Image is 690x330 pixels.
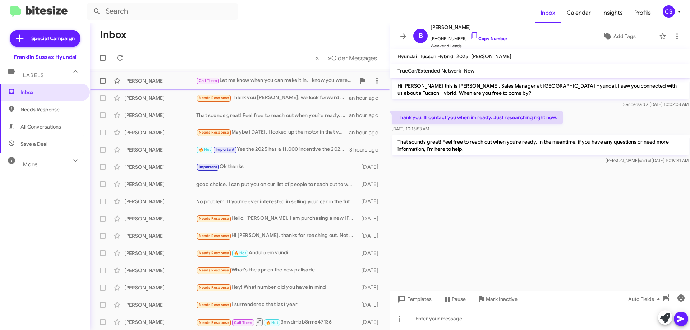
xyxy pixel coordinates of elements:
[124,94,196,102] div: [PERSON_NAME]
[657,5,682,18] button: CS
[234,320,253,325] span: Call Them
[196,112,349,119] div: That sounds great! Feel free to reach out when you’re ready. In the meantime, if you have any que...
[397,68,461,74] span: TrueCar/Extended Network
[639,158,652,163] span: said at
[358,232,384,240] div: [DATE]
[349,94,384,102] div: an hour ago
[582,30,655,43] button: Add Tags
[124,129,196,136] div: [PERSON_NAME]
[199,147,211,152] span: 🔥 Hot
[199,268,229,273] span: Needs Response
[315,54,319,62] span: «
[20,89,82,96] span: Inbox
[358,163,384,171] div: [DATE]
[392,79,689,99] p: Hi [PERSON_NAME] this is [PERSON_NAME], Sales Manager at [GEOGRAPHIC_DATA] Hyundai. I saw you con...
[623,102,689,107] span: Sender [DATE] 10:02:08 AM
[331,54,377,62] span: Older Messages
[10,30,80,47] a: Special Campaign
[358,215,384,222] div: [DATE]
[100,29,126,41] h1: Inbox
[199,285,229,290] span: Needs Response
[124,319,196,326] div: [PERSON_NAME]
[124,146,196,153] div: [PERSON_NAME]
[234,251,246,255] span: 🔥 Hot
[199,130,229,135] span: Needs Response
[622,293,668,306] button: Auto Fields
[124,267,196,274] div: [PERSON_NAME]
[431,42,507,50] span: Weekend Leads
[471,293,523,306] button: Mark Inactive
[124,215,196,222] div: [PERSON_NAME]
[20,140,47,148] span: Save a Deal
[20,106,82,113] span: Needs Response
[323,51,381,65] button: Next
[358,301,384,308] div: [DATE]
[629,3,657,23] a: Profile
[199,320,229,325] span: Needs Response
[597,3,629,23] a: Insights
[470,36,507,41] a: Copy Number
[431,23,507,32] span: [PERSON_NAME]
[628,293,663,306] span: Auto Fields
[397,53,417,60] span: Hyundai
[196,94,349,102] div: Thank you [PERSON_NAME], we look forward to meeting you
[23,161,38,168] span: More
[199,233,229,238] span: Needs Response
[606,158,689,163] span: [PERSON_NAME] [DATE] 10:19:41 AM
[535,3,561,23] a: Inbox
[196,76,355,85] div: Let me know when you can make it in, I know you were between a few tucsons. Lets figure out which...
[396,293,432,306] span: Templates
[349,129,384,136] div: an hour ago
[196,163,358,171] div: Ok thanks
[456,53,468,60] span: 2025
[14,54,77,61] div: Franklin Sussex Hyundai
[358,181,384,188] div: [DATE]
[216,147,234,152] span: Important
[561,3,597,23] a: Calendar
[124,181,196,188] div: [PERSON_NAME]
[637,102,650,107] span: said at
[124,112,196,119] div: [PERSON_NAME]
[196,128,349,136] div: Maybe [DATE], I looked up the motor in that vehicle im concerned about the oil consumption problem
[199,302,229,307] span: Needs Response
[452,293,466,306] span: Pause
[663,5,675,18] div: CS
[199,164,217,169] span: Important
[358,267,384,274] div: [DATE]
[418,30,423,42] span: B
[358,198,384,205] div: [DATE]
[196,317,358,326] div: 3mvdmbb8rm647136
[199,96,229,100] span: Needs Response
[613,30,636,43] span: Add Tags
[196,214,358,223] div: Hello, [PERSON_NAME]. I am purchasing a new [PERSON_NAME] SE, 2025. Would you share its price (wh...
[124,232,196,240] div: [PERSON_NAME]
[196,181,358,188] div: good choice. I can put you on our list of people to reach out to when they hit the lot by the end...
[199,216,229,221] span: Needs Response
[266,320,278,325] span: 🔥 Hot
[196,145,349,154] div: Yes the 2025 has a 11,000 incentive the 2026 hasn't been released or built yet so I'm unsure why ...
[31,35,75,42] span: Special Campaign
[23,72,44,79] span: Labels
[124,77,196,84] div: [PERSON_NAME]
[199,78,217,83] span: Call Them
[196,283,358,292] div: Hey! What number did you have in mind
[327,54,331,62] span: »
[431,32,507,42] span: [PHONE_NUMBER]
[358,319,384,326] div: [DATE]
[196,301,358,309] div: I surrendered that last year
[124,301,196,308] div: [PERSON_NAME]
[20,123,61,130] span: All Conversations
[196,249,358,257] div: Andulo em vundi
[311,51,381,65] nav: Page navigation example
[124,284,196,291] div: [PERSON_NAME]
[358,284,384,291] div: [DATE]
[392,135,689,155] p: That sounds great! Feel free to reach out when you’re ready. In the meantime, if you have any que...
[349,112,384,119] div: an hour ago
[124,250,196,257] div: [PERSON_NAME]
[349,146,384,153] div: 3 hours ago
[199,251,229,255] span: Needs Response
